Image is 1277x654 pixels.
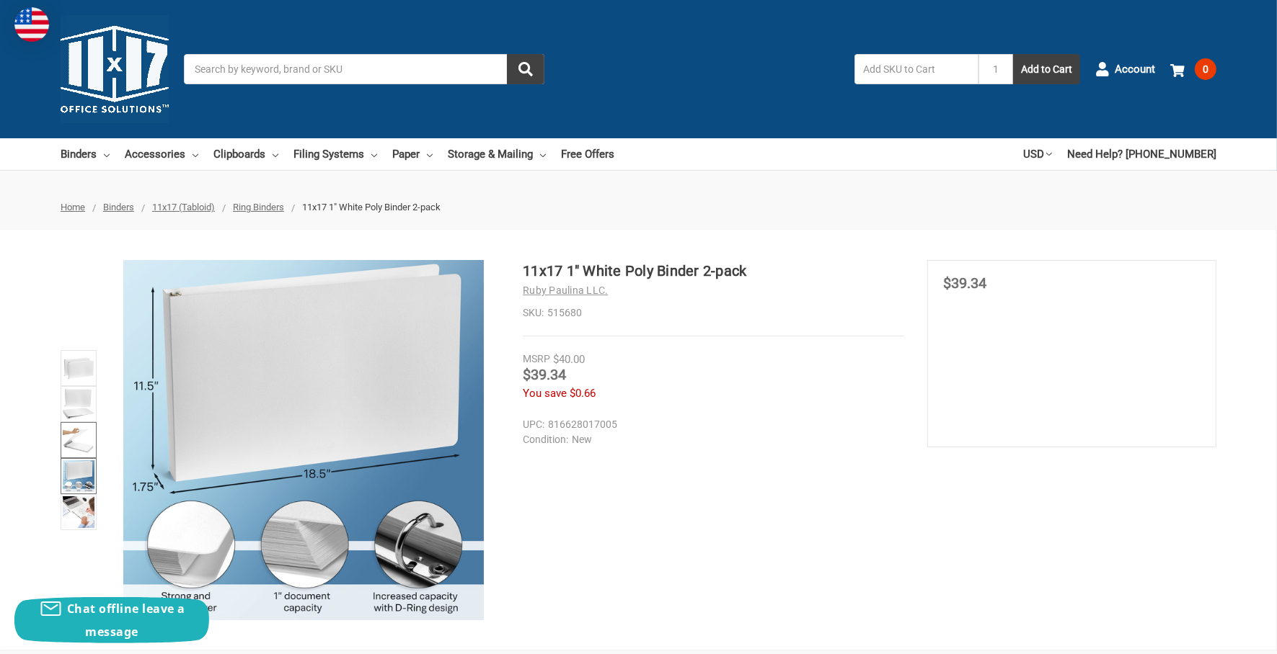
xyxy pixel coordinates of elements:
a: Account [1095,50,1155,88]
a: Binders [61,138,110,170]
img: 11x17 1" White Poly Binder 2-pack [123,260,484,620]
button: Add to Cart [1013,54,1080,84]
a: Ring Binders [233,202,284,212]
img: 11x17 white poly binder with a durable cover, shown open and closed for detailed view. [63,424,94,456]
button: Chat offline leave a message [14,597,209,643]
span: You save [523,387,567,400]
a: Accessories [125,138,198,170]
dt: UPC: [523,417,544,432]
img: 11x17 1" White Poly Binder 2-pack [63,460,94,492]
dd: 816628017005 [523,417,897,432]
h1: 11x17 1" White Poly Binder 2-pack [523,260,903,282]
a: Home [61,202,85,212]
dd: 515680 [523,305,903,321]
dt: SKU: [523,305,544,321]
span: 0 [1195,58,1216,80]
dd: New [523,432,897,447]
a: 0 [1170,50,1216,88]
a: Ruby Paulina LLC. [523,285,608,296]
a: Need Help? [PHONE_NUMBER] [1067,138,1216,170]
a: Paper [392,138,433,170]
span: $39.34 [523,366,566,383]
a: Clipboards [213,138,278,170]
a: Free Offers [561,138,614,170]
dt: Condition: [523,432,568,447]
img: 11x17.com [61,15,169,123]
a: 11x17 (Tabloid) [152,202,215,212]
span: $39.34 [943,274,986,292]
span: Chat offline leave a message [67,601,185,640]
span: Account [1115,61,1155,78]
span: 11x17 1" White Poly Binder 2-pack [302,202,441,212]
img: 11x17 1" White Poly Binder 2-pack [63,496,94,528]
span: $40.00 [553,353,585,366]
input: Search by keyword, brand or SKU [184,54,544,84]
span: $0.66 [570,387,596,400]
img: duty and tax information for United States [14,7,49,42]
a: Binders [103,202,134,212]
img: 11x17 1" White Poly Binder 2-pack [63,388,94,420]
div: MSRP [523,351,550,367]
a: Filing Systems [293,138,377,170]
img: 11x17 1" White Poly Binder 2-pack [63,352,94,384]
a: USD [1023,138,1052,170]
a: Storage & Mailing [448,138,546,170]
input: Add SKU to Cart [854,54,978,84]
